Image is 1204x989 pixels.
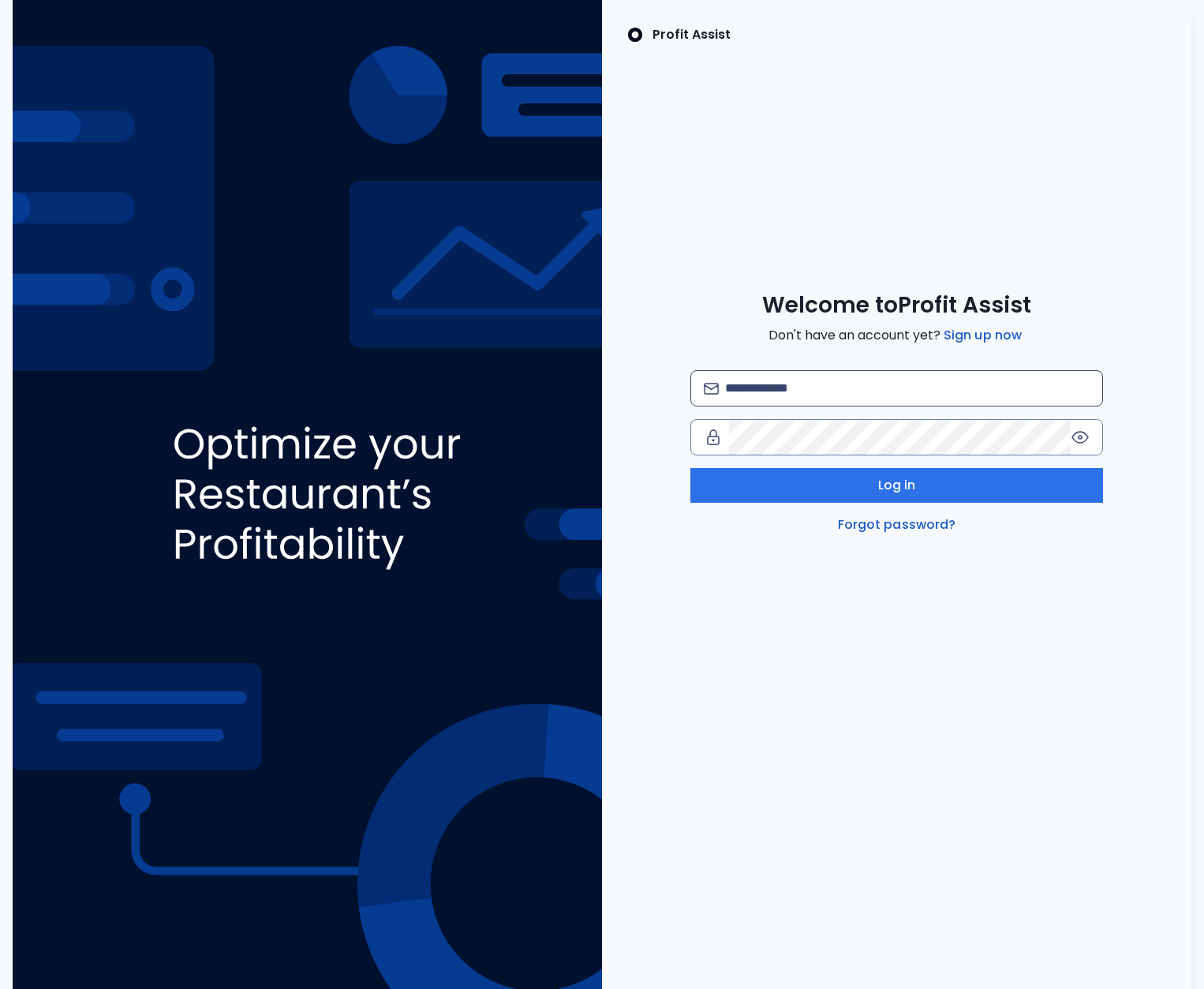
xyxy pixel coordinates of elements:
[704,383,719,395] img: email
[652,25,731,44] p: Profit Assist
[690,468,1103,503] button: Log in
[627,25,643,44] img: SpotOn Logo
[878,476,916,495] span: Log in
[940,326,1025,345] a: Sign up now
[762,291,1031,320] span: Welcome to Profit Assist
[768,326,1025,345] span: Don't have an account yet?
[835,515,959,534] a: Forgot password?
